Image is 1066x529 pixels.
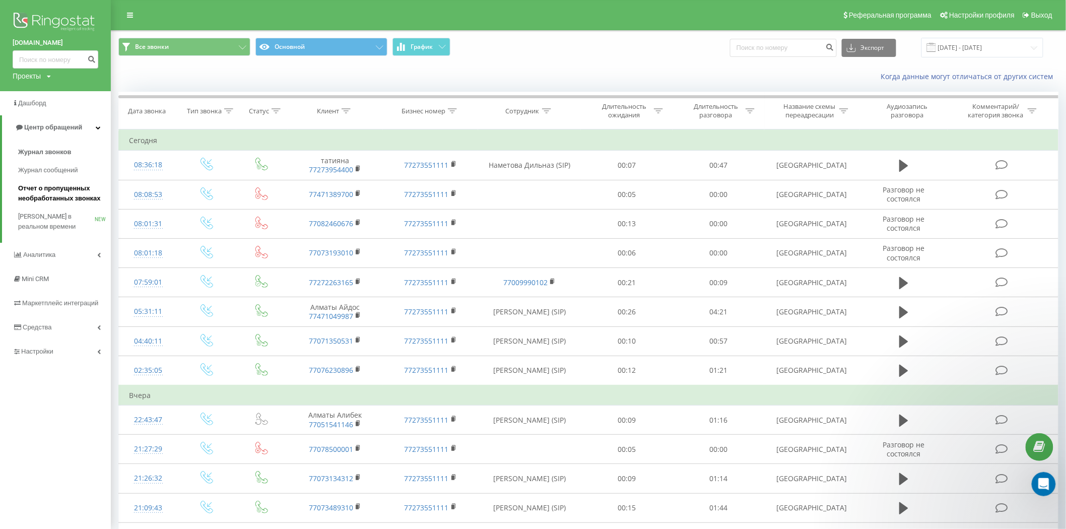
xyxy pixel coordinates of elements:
span: Mini CRM [22,275,49,283]
a: Отчет о пропущенных необработанных звонках [18,179,111,208]
div: 08:08:53 [129,185,167,205]
a: 77273551111 [405,219,449,228]
a: 77273551111 [405,415,449,425]
div: Название схемы переадресации [783,102,837,119]
a: Журнал звонков [18,143,111,161]
a: 77273551111 [405,278,449,287]
span: Отчет о пропущенных необработанных звонках [18,183,106,204]
td: [GEOGRAPHIC_DATA] [764,493,859,522]
a: 77273551111 [405,474,449,483]
span: Настройки профиля [949,11,1015,19]
span: Центр обращений [24,123,82,131]
td: [PERSON_NAME] (SIP) [478,493,581,522]
div: 08:36:18 [129,155,167,175]
a: 77273551111 [405,444,449,454]
td: [PERSON_NAME] (SIP) [478,464,581,493]
td: 00:09 [581,464,673,493]
td: 00:00 [673,238,764,268]
td: [GEOGRAPHIC_DATA] [764,464,859,493]
a: 77078500001 [309,444,353,454]
input: Поиск по номеру [730,39,837,57]
a: 77082460676 [309,219,353,228]
span: Средства [23,323,52,331]
iframe: Intercom live chat [1032,472,1056,496]
div: 21:09:43 [129,498,167,518]
td: 00:47 [673,151,764,180]
td: 00:07 [581,151,673,180]
span: Все звонки [135,43,169,51]
span: Журнал звонков [18,147,71,157]
span: Настройки [21,348,53,355]
td: [GEOGRAPHIC_DATA] [764,180,859,209]
td: 00:26 [581,297,673,326]
a: 77073489310 [309,503,353,512]
td: 00:00 [673,180,764,209]
button: Экспорт [842,39,896,57]
td: [GEOGRAPHIC_DATA] [764,326,859,356]
a: 77073134312 [309,474,353,483]
td: 00:09 [673,268,764,297]
div: 02:35:05 [129,361,167,380]
div: Длительность разговора [689,102,743,119]
a: 77273551111 [405,248,449,257]
td: 00:21 [581,268,673,297]
td: [GEOGRAPHIC_DATA] [764,151,859,180]
td: [GEOGRAPHIC_DATA] [764,406,859,435]
a: 77273551111 [405,365,449,375]
td: 00:00 [673,435,764,464]
td: [GEOGRAPHIC_DATA] [764,238,859,268]
div: 04:40:11 [129,332,167,351]
div: 22:43:47 [129,410,167,430]
button: График [392,38,450,56]
td: [PERSON_NAME] (SIP) [478,326,581,356]
button: Все звонки [118,38,250,56]
span: Выход [1031,11,1052,19]
a: [PERSON_NAME] в реальном времениNEW [18,208,111,236]
td: Наметова Дильназ (SIP) [478,151,581,180]
td: 00:12 [581,356,673,385]
a: 77272263165 [309,278,353,287]
a: 77009990102 [503,278,548,287]
input: Поиск по номеру [13,50,98,69]
a: 77273551111 [405,336,449,346]
td: 00:15 [581,493,673,522]
div: Статус [249,107,269,115]
a: 77471389700 [309,189,353,199]
span: [PERSON_NAME] в реальном времени [18,212,95,232]
div: 08:01:31 [129,214,167,234]
td: Алматы Айдос [288,297,383,326]
td: 00:10 [581,326,673,356]
td: Вчера [119,385,1058,406]
span: Разговор не состоялся [883,214,925,233]
td: [PERSON_NAME] (SIP) [478,406,581,435]
div: 21:27:29 [129,439,167,459]
span: Разговор не состоялся [883,185,925,204]
td: 00:05 [581,435,673,464]
span: Разговор не состоялся [883,440,925,458]
td: 00:00 [673,209,764,238]
td: 01:21 [673,356,764,385]
td: татияна [288,151,383,180]
a: Журнал сообщений [18,161,111,179]
a: 77071350531 [309,336,353,346]
td: [PERSON_NAME] (SIP) [478,297,581,326]
div: Аудиозапись разговора [875,102,940,119]
div: 08:01:18 [129,243,167,263]
div: 05:31:11 [129,302,167,321]
span: Журнал сообщений [18,165,78,175]
td: [GEOGRAPHIC_DATA] [764,435,859,464]
td: [PERSON_NAME] (SIP) [478,356,581,385]
span: Аналитика [23,251,55,258]
span: Разговор не состоялся [883,243,925,262]
button: Основной [255,38,387,56]
div: 21:26:32 [129,469,167,488]
a: 77273954400 [309,165,353,174]
span: Дашборд [18,99,46,107]
div: Сотрудник [506,107,540,115]
a: 77273551111 [405,503,449,512]
a: 77076230896 [309,365,353,375]
div: 07:59:01 [129,273,167,292]
a: 77273551111 [405,307,449,316]
td: [GEOGRAPHIC_DATA] [764,268,859,297]
td: 00:57 [673,326,764,356]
